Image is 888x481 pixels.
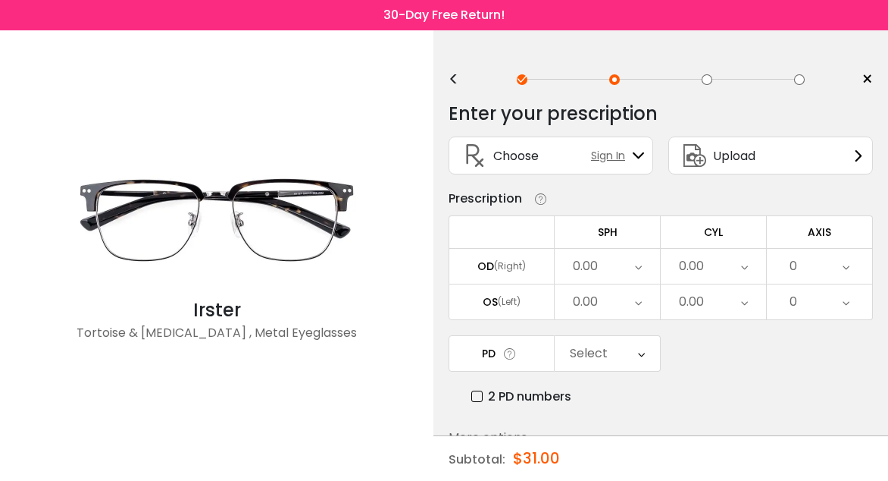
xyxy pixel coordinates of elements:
[570,338,608,369] div: Select
[449,429,527,447] span: More options
[449,190,522,208] div: Prescription
[494,259,526,273] div: (Right)
[449,99,658,129] div: Enter your prescription
[471,387,571,406] label: 2 PD numbers
[493,146,539,165] span: Choose
[790,287,797,317] div: 0
[679,251,704,281] div: 0.00
[513,436,560,480] div: $31.00
[790,251,797,281] div: 0
[65,297,368,324] div: Irster
[573,287,598,317] div: 0.00
[65,145,368,297] img: Tortoise Irster - Acetate , Metal Eyeglasses
[850,68,873,91] a: ×
[767,215,873,248] td: AXIS
[555,215,661,248] td: SPH
[65,324,368,354] div: Tortoise & [MEDICAL_DATA] , Metal Eyeglasses
[449,74,471,86] div: <
[477,259,494,273] div: OD
[591,148,633,164] span: Sign In
[449,335,555,372] td: PD
[861,68,873,91] span: ×
[679,287,704,317] div: 0.00
[573,251,598,281] div: 0.00
[713,146,755,165] span: Upload
[498,295,521,309] div: (Left)
[661,215,767,248] td: CYL
[483,295,498,309] div: OS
